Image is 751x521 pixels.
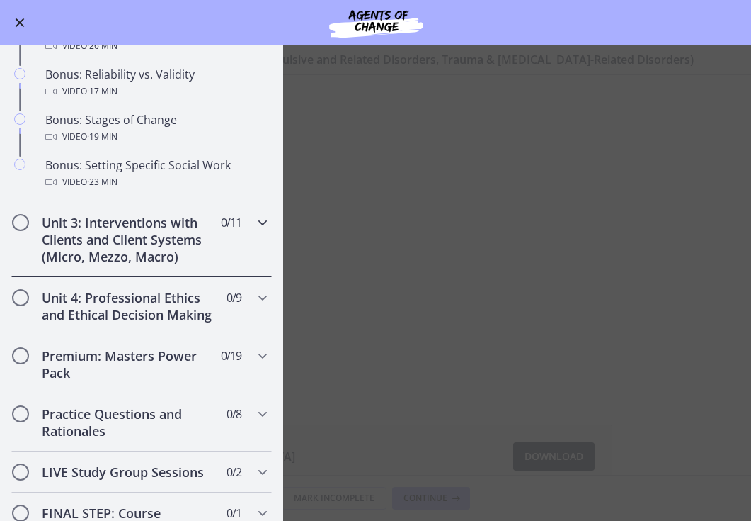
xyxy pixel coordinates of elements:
[87,128,117,145] span: · 19 min
[45,66,266,100] div: Bonus: Reliability vs. Validity
[291,6,461,40] img: Agents of Change Social Work Test Prep
[227,289,241,306] span: 0 / 9
[11,14,28,31] button: Enable menu
[45,111,266,145] div: Bonus: Stages of Change
[45,157,266,191] div: Bonus: Setting Specific Social Work
[42,289,214,323] h2: Unit 4: Professional Ethics and Ethical Decision Making
[42,347,214,381] h2: Premium: Masters Power Pack
[221,214,241,231] span: 0 / 11
[42,214,214,265] h2: Unit 3: Interventions with Clients and Client Systems (Micro, Mezzo, Macro)
[87,83,117,100] span: · 17 min
[45,38,266,55] div: Video
[87,174,117,191] span: · 23 min
[45,174,266,191] div: Video
[42,464,214,481] h2: LIVE Study Group Sessions
[227,464,241,481] span: 0 / 2
[42,405,214,439] h2: Practice Questions and Rationales
[45,128,266,145] div: Video
[87,38,117,55] span: · 26 min
[221,347,241,364] span: 0 / 19
[45,83,266,100] div: Video
[227,405,241,422] span: 0 / 8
